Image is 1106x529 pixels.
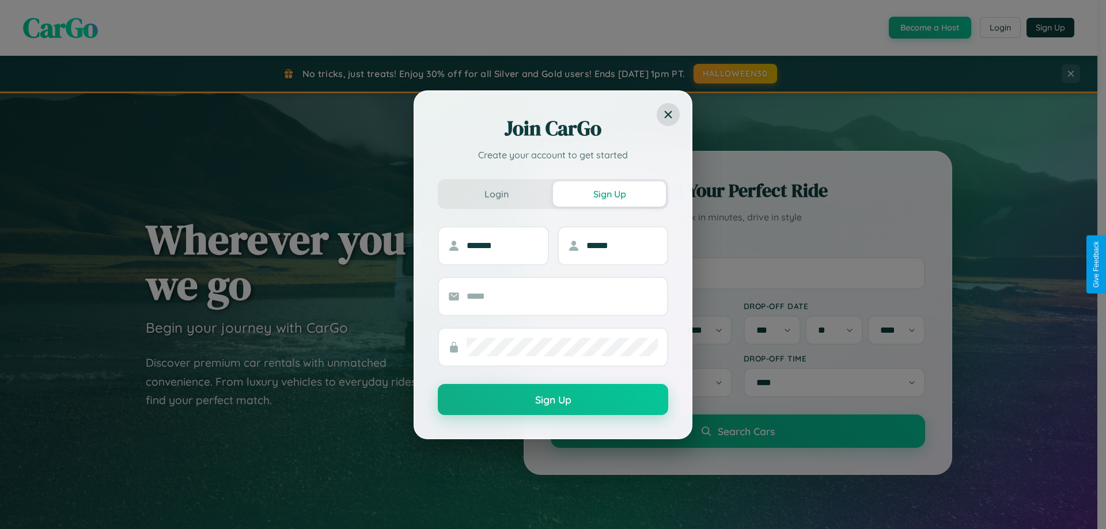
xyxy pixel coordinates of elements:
button: Sign Up [438,384,668,415]
div: Give Feedback [1092,241,1100,288]
h2: Join CarGo [438,115,668,142]
button: Sign Up [553,181,666,207]
button: Login [440,181,553,207]
p: Create your account to get started [438,148,668,162]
